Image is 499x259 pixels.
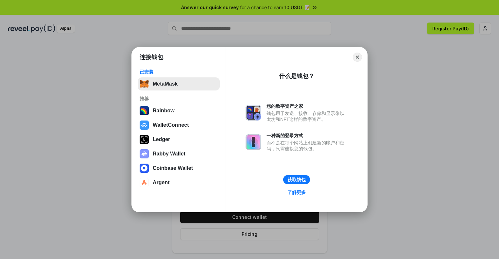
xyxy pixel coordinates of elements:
button: Rainbow [138,104,220,117]
div: 了解更多 [287,189,306,195]
div: 获取钱包 [287,177,306,183]
img: svg+xml,%3Csvg%20xmlns%3D%22http%3A%2F%2Fwww.w3.org%2F2000%2Fsvg%22%20fill%3D%22none%22%20viewBox... [246,134,261,150]
div: 已安装 [140,69,218,75]
img: svg+xml,%3Csvg%20xmlns%3D%22http%3A%2F%2Fwww.w3.org%2F2000%2Fsvg%22%20fill%3D%22none%22%20viewBox... [140,149,149,158]
button: MetaMask [138,77,220,90]
div: MetaMask [153,81,178,87]
img: svg+xml,%3Csvg%20width%3D%2228%22%20height%3D%2228%22%20viewBox%3D%220%200%2028%2028%22%20fill%3D... [140,164,149,173]
img: svg+xml,%3Csvg%20width%3D%22120%22%20height%3D%22120%22%20viewBox%3D%220%200%20120%20120%22%20fil... [140,106,149,115]
h1: 连接钱包 [140,53,163,61]
button: WalletConnect [138,119,220,132]
div: 钱包用于发送、接收、存储和显示像以太坊和NFT这样的数字资产。 [267,110,348,122]
img: svg+xml,%3Csvg%20xmlns%3D%22http%3A%2F%2Fwww.w3.org%2F2000%2Fsvg%22%20width%3D%2228%22%20height%3... [140,135,149,144]
div: Argent [153,180,170,186]
div: WalletConnect [153,122,189,128]
div: 推荐 [140,96,218,102]
a: 了解更多 [284,188,310,197]
img: svg+xml,%3Csvg%20width%3D%2228%22%20height%3D%2228%22%20viewBox%3D%220%200%2028%2028%22%20fill%3D... [140,121,149,130]
div: Coinbase Wallet [153,165,193,171]
div: Rainbow [153,108,175,114]
button: Close [353,53,362,62]
div: 而不是在每个网站上创建新的账户和密码，只需连接您的钱包。 [267,140,348,152]
img: svg+xml,%3Csvg%20fill%3D%22none%22%20height%3D%2233%22%20viewBox%3D%220%200%2035%2033%22%20width%... [140,79,149,89]
div: Ledger [153,137,170,142]
img: svg+xml,%3Csvg%20xmlns%3D%22http%3A%2F%2Fwww.w3.org%2F2000%2Fsvg%22%20fill%3D%22none%22%20viewBox... [246,105,261,121]
div: 您的数字资产之家 [267,103,348,109]
img: svg+xml,%3Csvg%20width%3D%2228%22%20height%3D%2228%22%20viewBox%3D%220%200%2028%2028%22%20fill%3D... [140,178,149,187]
div: 什么是钱包？ [279,72,314,80]
button: 获取钱包 [283,175,310,184]
button: Ledger [138,133,220,146]
button: Coinbase Wallet [138,162,220,175]
div: Rabby Wallet [153,151,185,157]
div: 一种新的登录方式 [267,133,348,138]
button: Argent [138,176,220,189]
button: Rabby Wallet [138,147,220,160]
